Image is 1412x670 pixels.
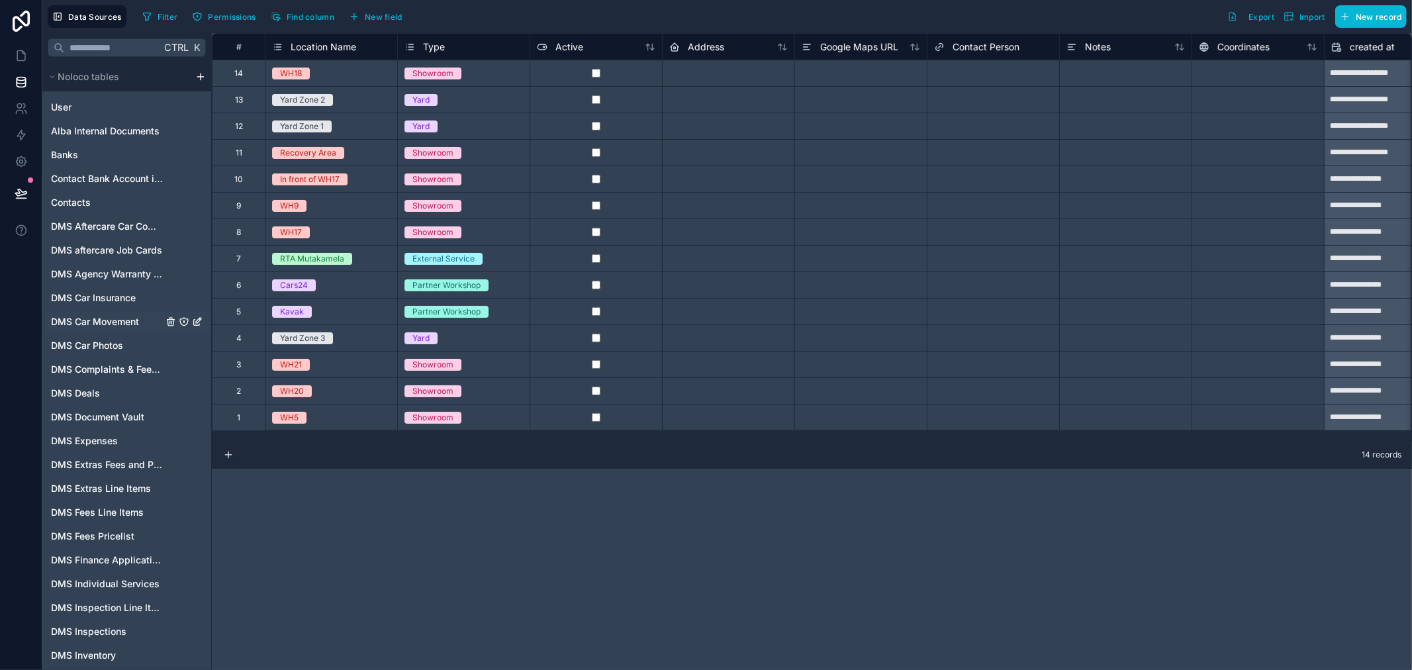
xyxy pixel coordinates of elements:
[163,39,190,56] span: Ctrl
[234,174,243,185] div: 10
[280,68,302,79] div: WH18
[365,12,402,22] span: New field
[236,148,242,158] div: 11
[237,412,240,423] div: 1
[412,94,430,106] div: Yard
[555,40,583,54] span: Active
[1248,12,1274,22] span: Export
[235,95,243,105] div: 13
[412,253,475,265] div: External Service
[688,40,724,54] span: Address
[208,12,256,22] span: Permissions
[1356,12,1402,22] span: New record
[1335,5,1407,28] button: New record
[137,7,183,26] button: Filter
[236,307,241,317] div: 5
[820,40,898,54] span: Google Maps URL
[280,332,325,344] div: Yard Zone 3
[412,332,430,344] div: Yard
[1223,5,1279,28] button: Export
[1362,450,1401,460] span: 14 records
[280,94,325,106] div: Yard Zone 2
[423,40,445,54] span: Type
[192,43,201,52] span: K
[187,7,265,26] a: Permissions
[953,40,1019,54] span: Contact Person
[287,12,334,22] span: Find column
[280,359,302,371] div: WH21
[1299,12,1325,22] span: Import
[412,120,430,132] div: Yard
[48,5,126,28] button: Data Sources
[222,42,255,52] div: #
[412,306,481,318] div: Partner Workshop
[280,385,304,397] div: WH20
[412,359,453,371] div: Showroom
[280,306,304,318] div: Kavak
[1085,40,1111,54] span: Notes
[1217,40,1270,54] span: Coordinates
[280,226,302,238] div: WH17
[412,68,453,79] div: Showroom
[280,279,308,291] div: Cars24
[187,7,260,26] button: Permissions
[280,147,336,159] div: Recovery Area
[158,12,178,22] span: Filter
[236,227,241,238] div: 8
[236,254,241,264] div: 7
[412,385,453,397] div: Showroom
[280,200,299,212] div: WH9
[1350,40,1395,54] span: created at
[280,173,340,185] div: In front of WH17
[68,12,122,22] span: Data Sources
[344,7,407,26] button: New field
[280,120,324,132] div: Yard Zone 1
[236,386,241,397] div: 2
[291,40,356,54] span: Location Name
[236,359,241,370] div: 3
[236,201,241,211] div: 9
[234,68,243,79] div: 14
[1279,5,1330,28] button: Import
[280,412,299,424] div: WH5
[235,121,243,132] div: 12
[266,7,339,26] button: Find column
[236,333,242,344] div: 4
[412,173,453,185] div: Showroom
[236,280,241,291] div: 6
[1330,5,1407,28] a: New record
[412,412,453,424] div: Showroom
[412,279,481,291] div: Partner Workshop
[280,253,344,265] div: RTA Mutakamela
[412,147,453,159] div: Showroom
[412,226,453,238] div: Showroom
[412,200,453,212] div: Showroom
